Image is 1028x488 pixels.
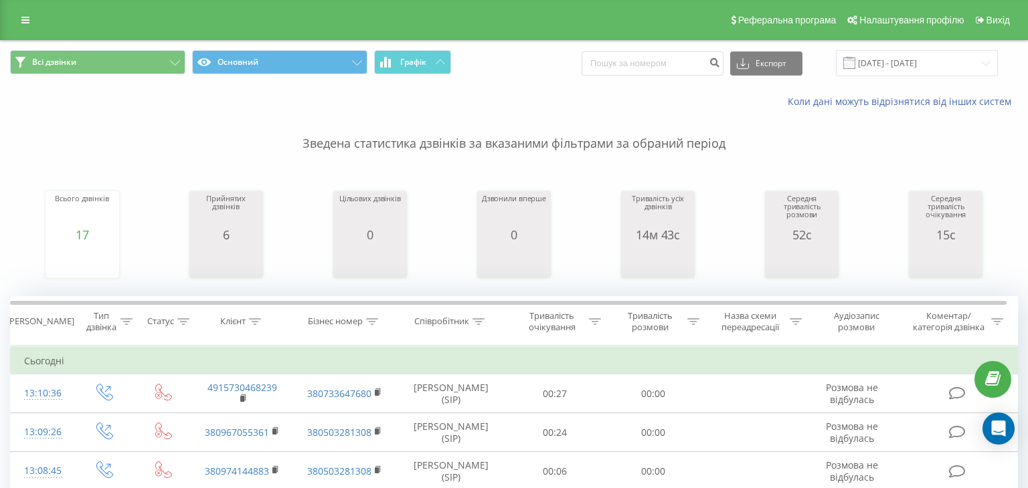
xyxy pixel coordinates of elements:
[482,195,546,228] div: Дзвонили вперше
[624,228,691,241] div: 14м 43с
[482,228,546,241] div: 0
[396,413,506,452] td: [PERSON_NAME] (SIP)
[24,380,60,406] div: 13:10:36
[147,316,174,328] div: Статус
[730,51,802,76] button: Експорт
[817,310,896,333] div: Аудіозапис розмови
[207,381,277,394] a: 4915730468239
[738,15,837,25] span: Реферальна програма
[826,420,878,445] span: Розмова не відбулась
[768,228,835,241] div: 52с
[506,374,604,413] td: 00:27
[582,51,723,76] input: Пошук за номером
[987,15,1010,25] span: Вихід
[826,459,878,483] span: Розмова не відбулась
[193,228,260,241] div: 6
[506,413,604,452] td: 00:24
[205,465,269,477] a: 380974144883
[10,108,1018,152] p: Зведена статистика дзвінків за вказаними фільтрами за обраний період
[912,228,979,241] div: 15с
[193,195,260,228] div: Прийнятих дзвінків
[910,310,988,333] div: Коментар/категорія дзвінка
[220,316,246,328] div: Клієнт
[624,195,691,228] div: Тривалість усіх дзвінків
[192,50,367,74] button: Основний
[859,15,964,25] span: Налаштування профілю
[7,316,74,328] div: [PERSON_NAME]
[604,413,703,452] td: 00:00
[32,57,76,68] span: Всі дзвінки
[715,310,786,333] div: Назва схеми переадресації
[205,426,269,439] a: 380967055361
[826,381,878,406] span: Розмова не відбулась
[616,310,684,333] div: Тривалість розмови
[339,228,401,241] div: 0
[307,426,371,439] a: 380503281308
[768,195,835,228] div: Середня тривалість розмови
[55,195,108,228] div: Всього дзвінків
[374,50,451,74] button: Графік
[788,95,1018,108] a: Коли дані можуть відрізнятися вiд інших систем
[55,228,108,241] div: 17
[85,310,117,333] div: Тип дзвінка
[24,419,60,445] div: 13:09:26
[414,316,469,328] div: Співробітник
[307,387,371,400] a: 380733647680
[24,458,60,484] div: 13:08:45
[307,465,371,477] a: 380503281308
[11,348,1018,374] td: Сьогодні
[10,50,185,74] button: Всі дзвінки
[308,316,363,328] div: Бізнес номер
[339,195,401,228] div: Цільових дзвінків
[396,374,506,413] td: [PERSON_NAME] (SIP)
[518,310,586,333] div: Тривалість очікування
[604,374,703,413] td: 00:00
[982,412,1015,445] div: Open Intercom Messenger
[400,57,426,67] span: Графік
[912,195,979,228] div: Середня тривалість очікування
